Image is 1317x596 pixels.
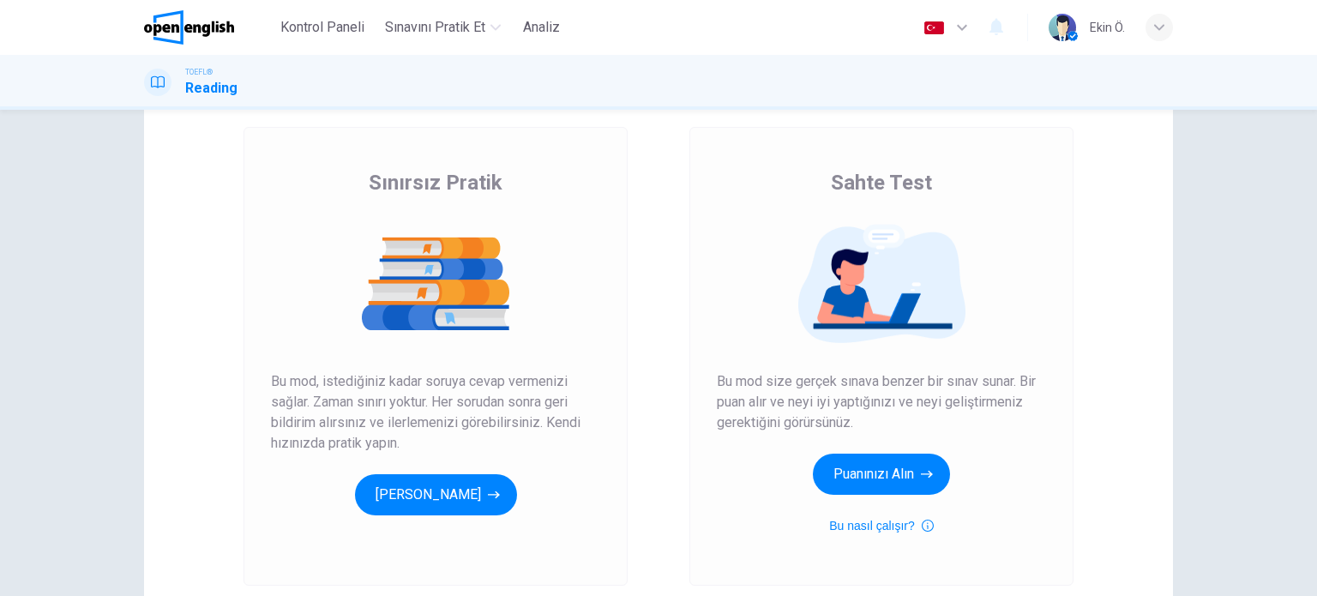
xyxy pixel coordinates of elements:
a: OpenEnglish logo [144,10,274,45]
span: Analiz [523,17,560,38]
button: Sınavını Pratik Et [378,12,508,43]
button: [PERSON_NAME] [355,474,517,515]
button: Analiz [514,12,569,43]
img: OpenEnglish logo [144,10,234,45]
button: Bu nasıl çalışır? [829,515,934,536]
img: tr [923,21,945,34]
button: Puanınızı Alın [813,454,950,495]
span: TOEFL® [185,66,213,78]
span: Sınavını Pratik Et [385,17,485,38]
button: Kontrol Paneli [274,12,371,43]
span: Sınırsız Pratik [369,169,502,196]
span: Bu mod, istediğiniz kadar soruya cevap vermenizi sağlar. Zaman sınırı yoktur. Her sorudan sonra g... [271,371,600,454]
span: Bu mod size gerçek sınava benzer bir sınav sunar. Bir puan alır ve neyi iyi yaptığınızı ve neyi g... [717,371,1046,433]
img: Profile picture [1049,14,1076,41]
h1: Reading [185,78,238,99]
span: Kontrol Paneli [280,17,364,38]
div: Ekin Ö. [1090,17,1125,38]
span: Sahte Test [831,169,932,196]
